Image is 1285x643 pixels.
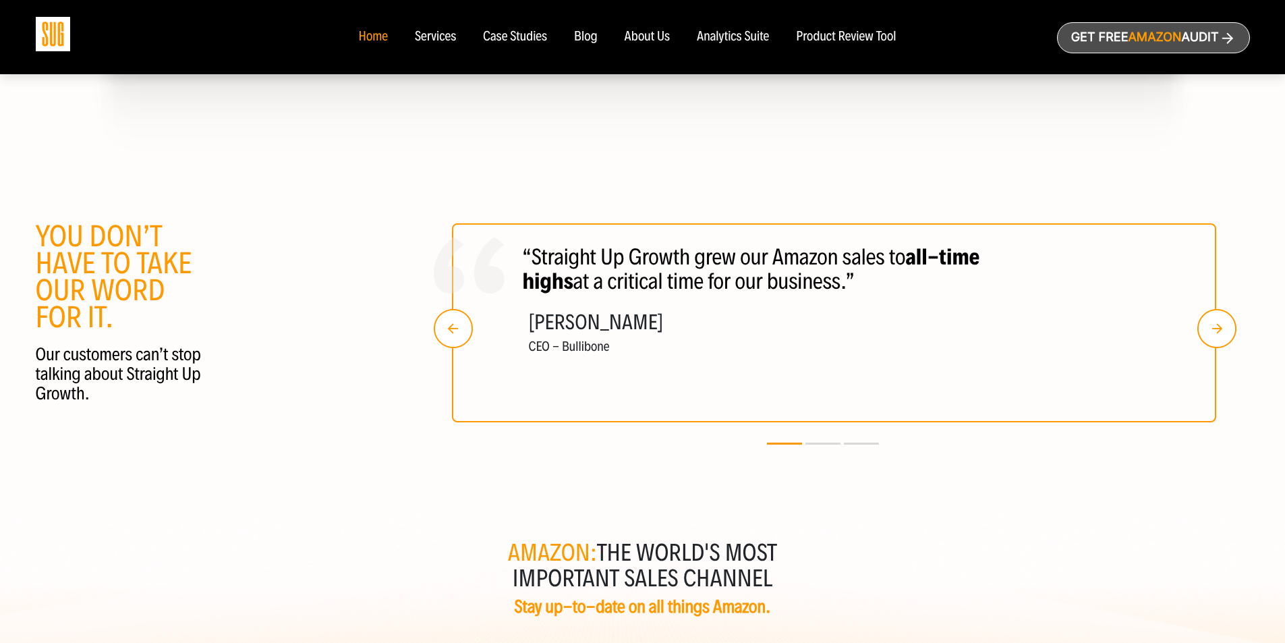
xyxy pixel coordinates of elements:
[529,307,814,338] h3: [PERSON_NAME]
[36,17,70,51] img: Sug
[483,30,547,45] a: Case Studies
[1197,309,1236,348] img: right
[358,30,387,45] a: Home
[434,309,473,348] img: Left
[529,338,814,356] h4: CEO - Bullibone
[574,30,598,45] a: Blog
[697,30,769,45] a: Analytics Suite
[508,538,597,567] span: Amazon:
[625,30,670,45] a: About Us
[415,30,456,45] a: Services
[523,245,1037,293] p: “Straight Up Growth grew our Amazon sales to at a critical time for our business.”
[1057,22,1250,53] a: Get freeAmazonAudit
[36,223,208,331] h2: you don’t have to take our word for it.
[1128,30,1181,45] span: Amazon
[36,345,208,403] p: Our customers can’t stop talking about Straight Up Growth.
[796,30,896,45] a: Product Review Tool
[523,243,980,295] strong: all-time highs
